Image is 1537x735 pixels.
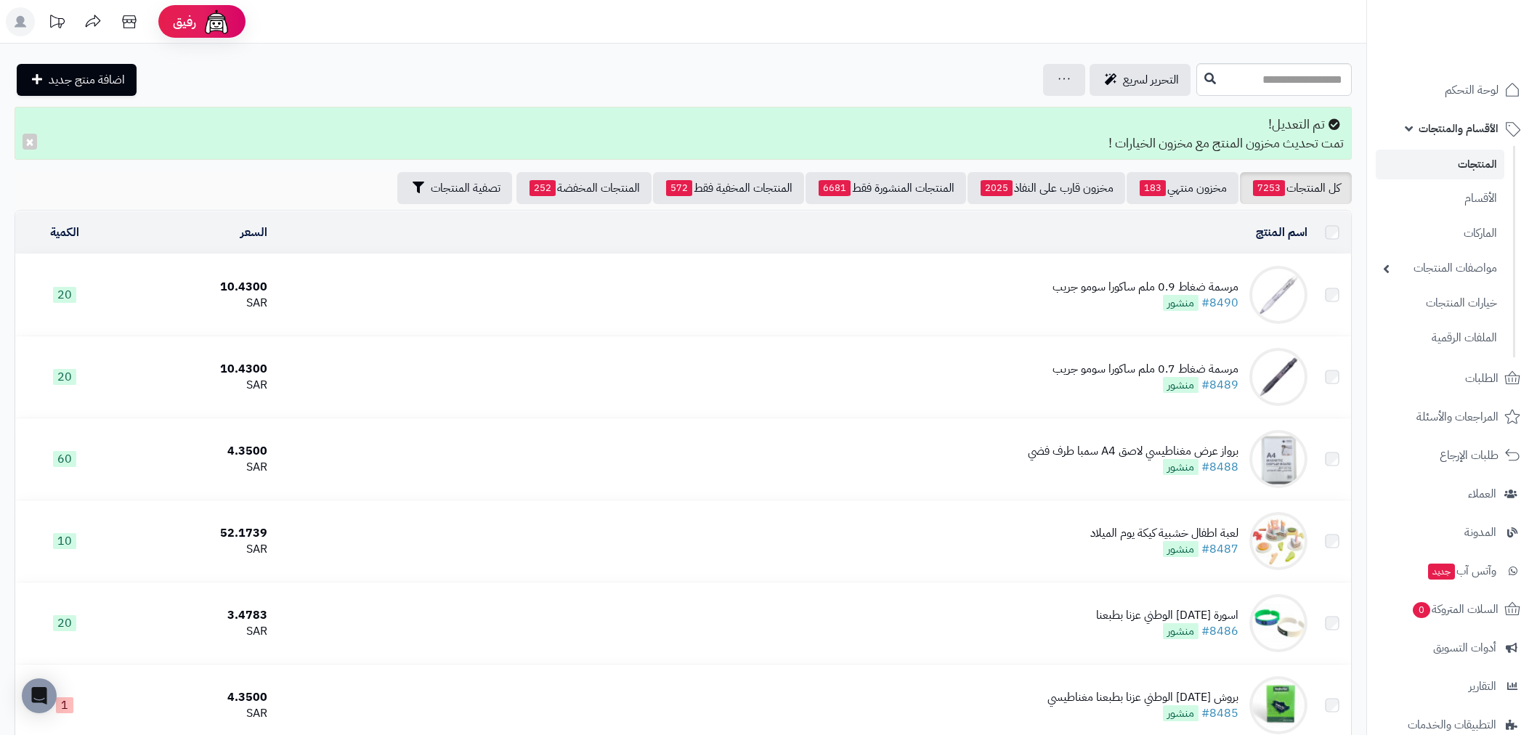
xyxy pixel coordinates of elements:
[1047,689,1238,706] div: بروش [DATE] الوطني عزنا بطبعنا مغناطيسي
[1376,515,1528,550] a: المدونة
[1376,476,1528,511] a: العملاء
[240,224,267,241] a: السعر
[806,172,966,204] a: المنتجات المنشورة فقط6681
[1376,438,1528,473] a: طلبات الإرجاع
[49,71,125,89] span: اضافة منتج جديد
[119,459,267,476] div: SAR
[1163,541,1199,557] span: منشور
[53,451,76,467] span: 60
[1416,407,1499,427] span: المراجعات والأسئلة
[1123,71,1179,89] span: التحرير لسريع
[1469,676,1496,697] span: التقارير
[119,443,267,460] div: 4.3500
[1253,180,1285,196] span: 7253
[1419,118,1499,139] span: الأقسام والمنتجات
[1256,224,1307,241] a: اسم المنتج
[53,369,76,385] span: 20
[1249,676,1307,734] img: بروش اليوم الوطني عزنا بطبعنا مغناطيسي
[53,533,76,549] span: 10
[1053,279,1238,296] div: مرسمة ضغاط 0.9 ملم ساكورا سومو جريب
[15,107,1352,160] div: تم التعديل! تمت تحديث مخزون المنتج مع مخزون الخيارات !
[119,705,267,722] div: SAR
[1438,38,1523,69] img: logo-2.png
[1376,253,1504,284] a: مواصفات المنتجات
[1408,715,1496,735] span: التطبيقات والخدمات
[1249,266,1307,324] img: مرسمة ضغاط 0.9 ملم ساكورا سومو جريب
[1201,540,1238,558] a: #8487
[119,361,267,378] div: 10.4300
[1163,459,1199,475] span: منشور
[653,172,804,204] a: المنتجات المخفية فقط572
[981,180,1013,196] span: 2025
[53,287,76,303] span: 20
[23,134,37,150] button: ×
[1376,183,1504,214] a: الأقسام
[1127,172,1238,204] a: مخزون منتهي183
[819,180,851,196] span: 6681
[1411,599,1499,620] span: السلات المتروكة
[119,607,267,624] div: 3.4783
[1376,218,1504,249] a: الماركات
[1140,180,1166,196] span: 183
[1249,512,1307,570] img: لعبة اطفال خشبية كيكة يوم الميلاد
[1249,594,1307,652] img: اسورة اليوم الوطني عزنا بطبعنا
[1376,288,1504,319] a: خيارات المنتجات
[119,541,267,558] div: SAR
[968,172,1125,204] a: مخزون قارب على النفاذ2025
[1163,623,1199,639] span: منشور
[38,7,75,40] a: تحديثات المنصة
[1376,553,1528,588] a: وآتس آبجديد
[1096,607,1238,624] div: اسورة [DATE] الوطني عزنا بطبعنا
[119,295,267,312] div: SAR
[1053,361,1238,378] div: مرسمة ضغاط 0.7 ملم ساكورا سومو جريب
[1464,522,1496,543] span: المدونة
[1090,525,1238,542] div: لعبة اطفال خشبية كيكة يوم الميلاد
[53,615,76,631] span: 20
[1376,592,1528,627] a: السلات المتروكة0
[1376,669,1528,704] a: التقارير
[119,279,267,296] div: 10.4300
[1201,376,1238,394] a: #8489
[119,623,267,640] div: SAR
[1440,445,1499,466] span: طلبات الإرجاع
[431,179,500,197] span: تصفية المنتجات
[22,678,57,713] div: Open Intercom Messenger
[1376,630,1528,665] a: أدوات التسويق
[1201,622,1238,640] a: #8486
[1427,561,1496,581] span: وآتس آب
[1240,172,1352,204] a: كل المنتجات7253
[1201,704,1238,722] a: #8485
[1376,73,1528,107] a: لوحة التحكم
[119,689,267,706] div: 4.3500
[119,525,267,542] div: 52.1739
[17,64,137,96] a: اضافة منتج جديد
[1445,80,1499,100] span: لوحة التحكم
[1028,443,1238,460] div: برواز عرض مغناطيسي لاصق A4 سمبا طرف فضي
[50,224,79,241] a: الكمية
[1376,150,1504,179] a: المنتجات
[1433,638,1496,658] span: أدوات التسويق
[1376,399,1528,434] a: المراجعات والأسئلة
[1201,458,1238,476] a: #8488
[1249,348,1307,406] img: مرسمة ضغاط 0.7 ملم ساكورا سومو جريب
[1428,564,1455,580] span: جديد
[56,697,73,713] span: 1
[530,180,556,196] span: 252
[1468,484,1496,504] span: العملاء
[202,7,231,36] img: ai-face.png
[1249,430,1307,488] img: برواز عرض مغناطيسي لاصق A4 سمبا طرف فضي
[516,172,652,204] a: المنتجات المخفضة252
[173,13,196,31] span: رفيق
[1376,322,1504,354] a: الملفات الرقمية
[1163,705,1199,721] span: منشور
[1163,295,1199,311] span: منشور
[1090,64,1191,96] a: التحرير لسريع
[1163,377,1199,393] span: منشور
[1465,368,1499,389] span: الطلبات
[1376,361,1528,396] a: الطلبات
[397,172,512,204] button: تصفية المنتجات
[119,377,267,394] div: SAR
[1201,294,1238,312] a: #8490
[1413,602,1430,618] span: 0
[666,180,692,196] span: 572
